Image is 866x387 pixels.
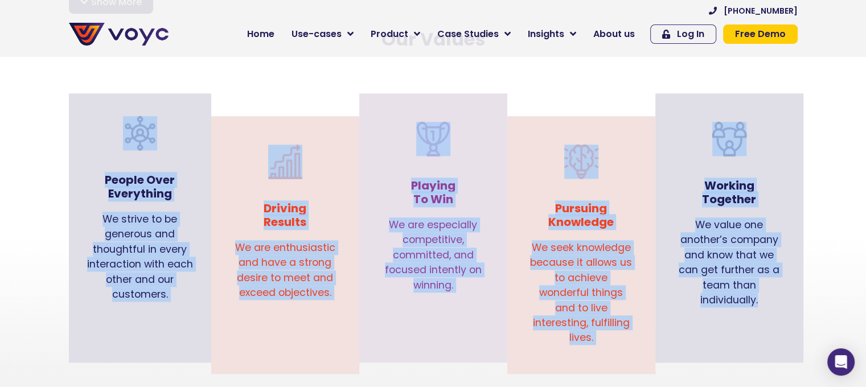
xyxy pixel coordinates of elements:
[724,7,798,15] span: [PHONE_NUMBER]
[223,234,348,312] div: We are enthusiastic and have a strong desire to meet and exceed objectives.
[416,122,450,156] img: trophy
[69,23,169,46] img: voyc-full-logo
[86,173,194,200] h3: People Over Everything
[247,27,274,41] span: Home
[677,30,704,39] span: Log In
[709,7,798,15] a: [PHONE_NUMBER]
[362,23,429,46] a: Product
[530,201,633,229] h3: Pursuing Knowledge
[437,27,499,41] span: Case Studies
[519,23,585,46] a: Insights
[292,27,342,41] span: Use-cases
[371,212,496,310] div: We are especially competitive, committed, and focused intently on winning.
[678,217,781,307] p: We value one another’s company and know that we can get further as a team than individually.
[678,179,781,206] h3: Working Together
[75,206,206,319] div: We strive to be generous and thoughtful in every interaction with each other and our customers.
[429,23,519,46] a: Case Studies
[564,145,598,179] img: brain-idea
[530,240,633,345] p: We seek knowledge because it allows us to achieve wonderful things and to live interesting, fulfi...
[593,27,635,41] span: About us
[735,30,786,39] span: Free Demo
[723,24,798,44] a: Free Demo
[827,348,855,376] div: Open Intercom Messenger
[650,24,716,44] a: Log In
[528,27,564,41] span: Insights
[123,116,157,150] img: organization
[268,145,302,179] img: improvement
[585,23,643,46] a: About us
[283,23,362,46] a: Use-cases
[371,27,408,41] span: Product
[712,122,746,156] img: teamwork
[234,201,336,229] h3: Driving Results
[239,23,283,46] a: Home
[382,179,485,206] h3: Playing To Win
